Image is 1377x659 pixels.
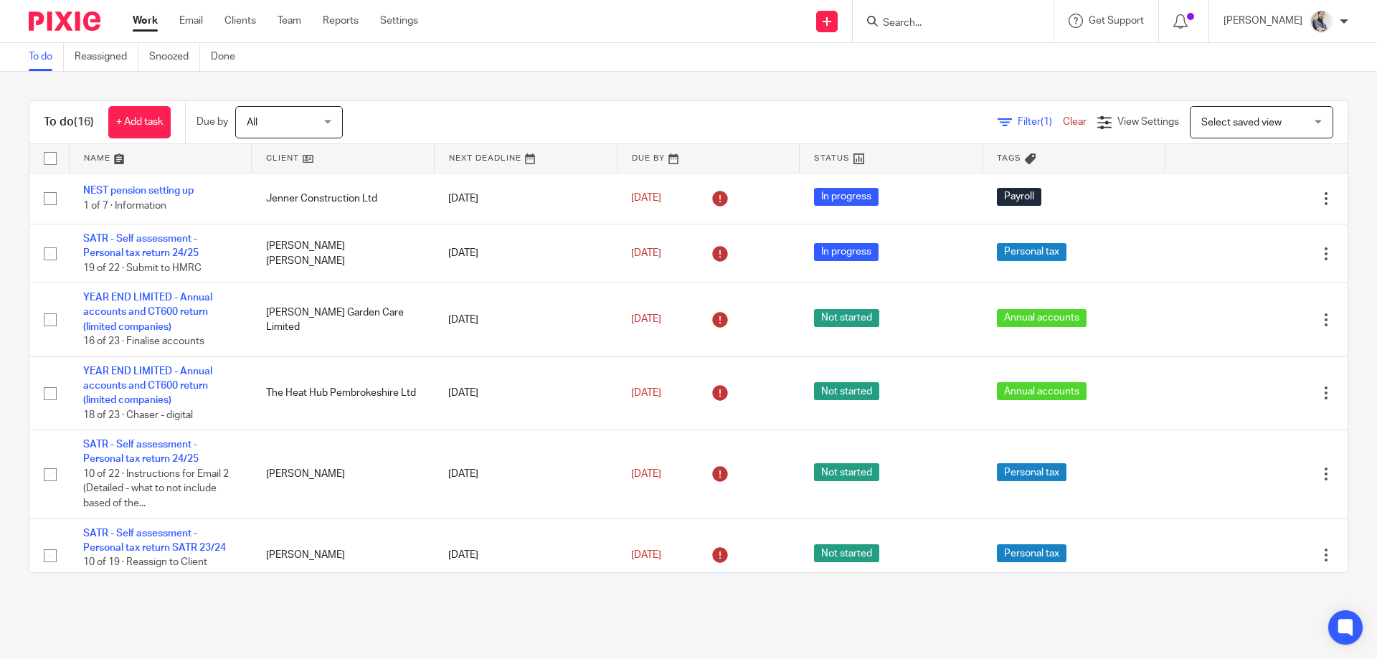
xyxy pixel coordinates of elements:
td: [DATE] [434,356,617,430]
span: Get Support [1089,16,1144,26]
a: + Add task [108,106,171,138]
span: 16 of 23 · Finalise accounts [83,336,204,346]
span: Payroll [997,188,1041,206]
td: [DATE] [434,430,617,518]
span: [DATE] [631,194,661,204]
a: NEST pension setting up [83,186,194,196]
a: Work [133,14,158,28]
td: Jenner Construction Ltd [252,173,435,224]
span: 10 of 19 · Reassign to Client manager for review [83,557,207,582]
td: [DATE] [434,224,617,283]
span: Filter [1018,117,1063,127]
span: In progress [814,243,879,261]
a: Settings [380,14,418,28]
span: View Settings [1117,117,1179,127]
span: Not started [814,544,879,562]
a: Snoozed [149,43,200,71]
a: Reassigned [75,43,138,71]
span: [DATE] [631,469,661,479]
td: [PERSON_NAME] Garden Care Limited [252,283,435,357]
span: Not started [814,382,879,400]
span: 1 of 7 · Information [83,201,166,211]
span: [DATE] [631,315,661,325]
img: Pixie [29,11,100,31]
span: In progress [814,188,879,206]
h1: To do [44,115,94,130]
span: [DATE] [631,248,661,258]
span: (16) [74,116,94,128]
span: Annual accounts [997,309,1087,327]
span: Not started [814,309,879,327]
span: 18 of 23 · Chaser - digital [83,410,193,420]
span: Select saved view [1201,118,1282,128]
a: SATR - Self assessment - Personal tax return SATR 23/24 [83,528,226,553]
a: Done [211,43,246,71]
td: [DATE] [434,173,617,224]
a: Clear [1063,117,1087,127]
td: [DATE] [434,518,617,592]
span: (1) [1041,117,1052,127]
span: Tags [997,154,1021,162]
a: Clients [224,14,256,28]
a: To do [29,43,64,71]
td: [PERSON_NAME] [PERSON_NAME] [252,224,435,283]
span: All [247,118,257,128]
a: YEAR END LIMITED - Annual accounts and CT600 return (limited companies) [83,293,212,332]
td: [PERSON_NAME] [252,518,435,592]
span: 19 of 22 · Submit to HMRC [83,263,202,273]
span: Personal tax [997,243,1066,261]
p: Due by [197,115,228,129]
p: [PERSON_NAME] [1224,14,1302,28]
a: SATR - Self assessment - Personal tax return 24/25 [83,234,199,258]
a: SATR - Self assessment - Personal tax return 24/25 [83,440,199,464]
a: YEAR END LIMITED - Annual accounts and CT600 return (limited companies) [83,366,212,406]
span: [DATE] [631,550,661,560]
span: Personal tax [997,544,1066,562]
a: Reports [323,14,359,28]
span: Annual accounts [997,382,1087,400]
span: Not started [814,463,879,481]
span: 10 of 22 · Instructions for Email 2 (Detailed - what to not include based of the... [83,469,229,508]
span: [DATE] [631,388,661,398]
span: Personal tax [997,463,1066,481]
img: Pixie%2002.jpg [1310,10,1333,33]
a: Team [278,14,301,28]
td: [DATE] [434,283,617,357]
td: [PERSON_NAME] [252,430,435,518]
input: Search [881,17,1011,30]
td: The Heat Hub Pembrokeshire Ltd [252,356,435,430]
a: Email [179,14,203,28]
